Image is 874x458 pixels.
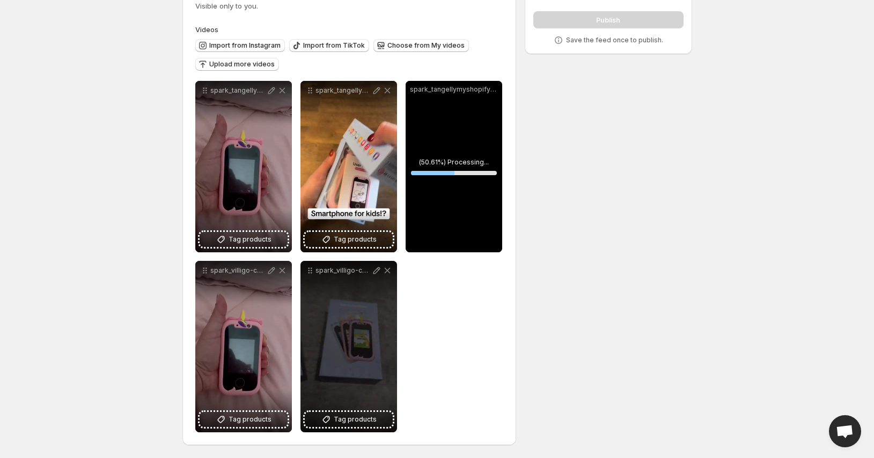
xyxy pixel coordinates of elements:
[305,232,393,247] button: Tag products
[210,86,266,95] p: spark_tangellymyshopifycom_2cdf8663-aba1-4cc0-9d7a-c058b87b3ac7-preview
[289,39,369,52] button: Import from TikTok
[566,36,663,44] p: Save the feed once to publish.
[305,412,393,427] button: Tag products
[210,266,266,275] p: spark_villigo-commyshopifycom_00e9f06a-b81a-470b-b4bf-6b39dafd139a
[200,412,288,427] button: Tag products
[406,81,502,252] div: spark_tangellymyshopifycom_f1774acc-75f7-4aae-9faf-62c3c0c53d3e(50.61%) Processing...50.614413103...
[229,234,271,245] span: Tag products
[315,86,371,95] p: spark_tangellymyshopifycom_f1774acc-75f7-4aae-9faf-62c3c0c53d3e-preview
[387,41,465,50] span: Choose from My videos
[195,58,279,71] button: Upload more videos
[209,41,281,50] span: Import from Instagram
[195,2,258,10] span: Visible only to you.
[829,415,861,447] a: Open chat
[373,39,469,52] button: Choose from My videos
[300,261,397,432] div: spark_villigo-commyshopifycom_4069ea67-ee5a-466a-97d6-f689ffb1230b-previewTag products
[195,25,218,34] span: Videos
[195,39,285,52] button: Import from Instagram
[334,234,377,245] span: Tag products
[303,41,365,50] span: Import from TikTok
[300,81,397,252] div: spark_tangellymyshopifycom_f1774acc-75f7-4aae-9faf-62c3c0c53d3e-previewTag products
[200,232,288,247] button: Tag products
[229,414,271,425] span: Tag products
[334,414,377,425] span: Tag products
[209,60,275,69] span: Upload more videos
[195,261,292,432] div: spark_villigo-commyshopifycom_00e9f06a-b81a-470b-b4bf-6b39dafd139aTag products
[315,266,371,275] p: spark_villigo-commyshopifycom_4069ea67-ee5a-466a-97d6-f689ffb1230b-preview
[195,81,292,252] div: spark_tangellymyshopifycom_2cdf8663-aba1-4cc0-9d7a-c058b87b3ac7-previewTag products
[410,85,498,94] p: spark_tangellymyshopifycom_f1774acc-75f7-4aae-9faf-62c3c0c53d3e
